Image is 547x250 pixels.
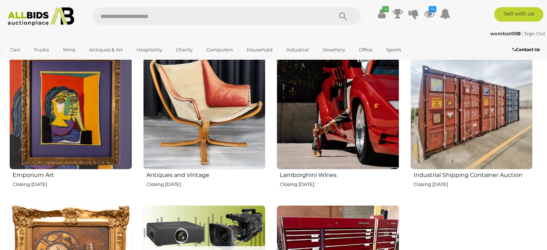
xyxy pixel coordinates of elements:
p: Closing [DATE] [146,180,266,188]
p: Closing [DATE] [280,180,399,188]
b: Contact Us [512,47,540,52]
a: 14 [424,7,434,20]
img: Industrial Shipping Container Auction [410,47,533,170]
h2: Industrial Shipping Container Auction [414,170,533,178]
a: Cars [5,44,25,56]
p: Closing [DATE] [13,180,132,188]
a: Sports [382,44,406,56]
a: Industrial Shipping Container Auction Closing [DATE] [410,47,533,199]
span: | [522,31,523,36]
a: Household [242,44,277,56]
a: Antiques & Art [85,44,127,56]
strong: wombat69 [490,31,521,36]
img: Antiques and Vintage [143,47,266,170]
img: Lamborghini Wines [277,47,399,170]
a: Wine [58,44,80,56]
a: Hospitality [132,44,167,56]
a: Office [354,44,377,56]
h2: Emporium Art [13,170,132,178]
a: wombat69 [490,31,522,36]
a: Trucks [29,44,54,56]
a: Sign Out [524,31,545,36]
p: Closing [DATE] [414,180,533,188]
i: ✔ [382,6,389,12]
a: Sell with us [494,7,543,22]
a: Jewellery [318,44,350,56]
h2: Antiques and Vintage [146,170,266,178]
a: Emporium Art Closing [DATE] [9,47,132,199]
a: ✔ [376,7,387,20]
a: Computers [202,44,237,56]
a: Antiques and Vintage Closing [DATE] [143,47,266,199]
i: 14 [429,6,436,12]
a: Charity [171,44,197,56]
a: Lamborghini Wines Closing [DATE] [276,47,399,199]
img: Allbids.com.au [4,7,78,26]
a: Industrial [282,44,314,56]
button: Search [325,7,361,25]
a: Contact Us [512,46,542,54]
img: Emporium Art [9,47,132,170]
h2: Lamborghini Wines [280,170,399,178]
a: [GEOGRAPHIC_DATA] [5,56,66,68]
